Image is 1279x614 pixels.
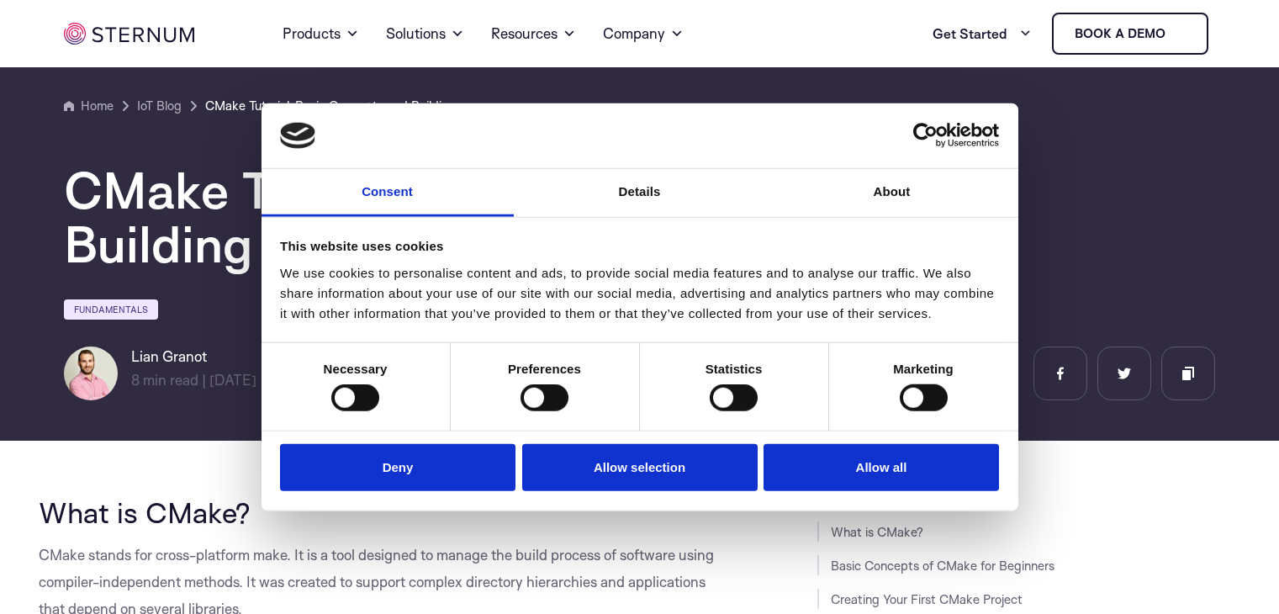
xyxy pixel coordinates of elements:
[766,169,1018,217] a: About
[131,347,256,367] h6: Lian Granot
[831,591,1023,607] a: Creating Your First CMake Project
[491,3,576,64] a: Resources
[64,96,114,116] a: Home
[706,362,763,376] strong: Statistics
[137,96,182,116] a: IoT Blog
[64,299,158,320] a: Fundamentals
[280,263,999,324] div: We use cookies to personalise content and ads, to provide social media features and to analyse ou...
[522,443,758,491] button: Allow selection
[893,362,954,376] strong: Marketing
[831,558,1054,574] a: Basic Concepts of CMake for Beginners
[831,524,923,540] a: What is CMake?
[64,163,1073,271] h1: CMake Tutorial: Basic Concepts and Building Your First Project
[280,443,515,491] button: Deny
[64,347,118,400] img: Lian Granot
[205,96,457,116] a: CMake Tutorial: Basic Concepts and Building Your First Project
[131,371,140,389] span: 8
[1172,27,1186,40] img: sternum iot
[852,123,999,148] a: Usercentrics Cookiebot - opens in a new window
[262,169,514,217] a: Consent
[209,371,256,389] span: [DATE]
[386,3,464,64] a: Solutions
[280,122,315,149] img: logo
[603,3,684,64] a: Company
[39,496,733,528] h2: What is CMake?
[1052,13,1208,55] a: Book a demo
[280,236,999,257] div: This website uses cookies
[324,362,388,376] strong: Necessary
[764,443,999,491] button: Allow all
[131,371,206,389] span: min read |
[508,362,581,376] strong: Preferences
[817,488,1250,501] h3: JUMP TO SECTION
[283,3,359,64] a: Products
[514,169,766,217] a: Details
[933,17,1032,50] a: Get Started
[64,23,194,45] img: sternum iot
